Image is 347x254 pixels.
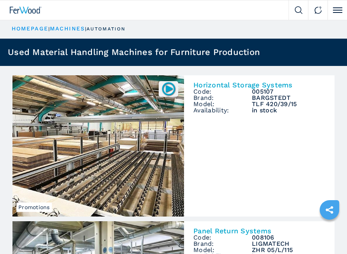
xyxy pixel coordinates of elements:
button: Click to toggle menu [328,0,347,20]
a: machines [50,25,85,32]
h3: 005107 [252,89,325,95]
span: Code: [193,89,252,95]
span: | [85,26,87,32]
a: Horizontal Storage Systems BARGSTEDT TLF 420/39/15Promotions005107Horizontal Storage SystemsCode:... [12,75,335,217]
a: sharethis [320,200,339,220]
span: Promotions [16,202,52,212]
h3: 008106 [252,234,325,241]
span: Availability: [193,107,252,114]
span: Model: [193,101,252,107]
span: Brand: [193,95,252,101]
h2: Panel Return Systems [193,227,325,234]
img: Ferwood [10,7,42,14]
a: HOMEPAGE [12,25,48,32]
span: Brand: [193,241,252,247]
h2: Horizontal Storage Systems [193,82,325,89]
iframe: Chat [314,219,341,248]
span: Model: [193,247,252,253]
img: 005107 [161,81,176,96]
h1: Used Material Handling Machines for Furniture Production [8,48,260,57]
h3: LIGMATECH [252,241,325,247]
img: Horizontal Storage Systems BARGSTEDT TLF 420/39/15 [12,75,184,217]
span: in stock [252,107,325,114]
h3: BARGSTEDT [252,95,325,101]
h3: ZHR 05/L/115 [252,247,325,253]
p: automation [87,26,126,32]
h3: TLF 420/39/15 [252,101,325,107]
img: Search [295,6,303,14]
span: | [48,26,50,32]
span: Code: [193,234,252,241]
img: Contact us [314,6,322,14]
